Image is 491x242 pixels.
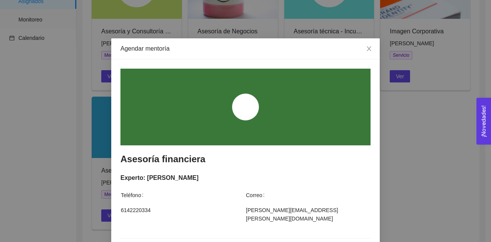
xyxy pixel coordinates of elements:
h3: Asesoría financiera [120,153,371,165]
span: Teléfono [121,191,147,199]
span: close [366,46,372,52]
button: Open Feedback Widget [476,98,491,145]
span: 6142220334 [121,206,245,214]
button: Close [358,38,380,60]
span: Correo [246,191,268,199]
div: Experto: [PERSON_NAME] [120,173,371,183]
div: Agendar mentoría [120,44,371,53]
span: [PERSON_NAME][EMAIL_ADDRESS][PERSON_NAME][DOMAIN_NAME] [246,206,370,223]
